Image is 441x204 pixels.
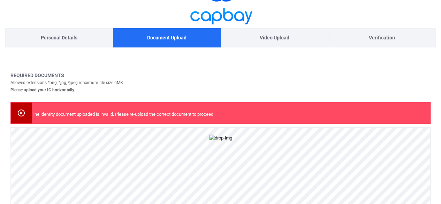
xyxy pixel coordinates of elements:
h5: Required documents [10,72,123,78]
p: The identity document uploaded is invalid. Please re-upload the correct document to proceed! [32,111,214,118]
h5: Please upload your IC horizontally. [10,87,123,93]
h5: Allowed extensions *png, *jpg, *jpeg maximum file size 6MB [10,80,123,86]
p: Video Upload [259,34,289,41]
p: Document Upload [147,34,187,41]
p: Verification [369,34,395,41]
p: Personal Details [41,34,77,41]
